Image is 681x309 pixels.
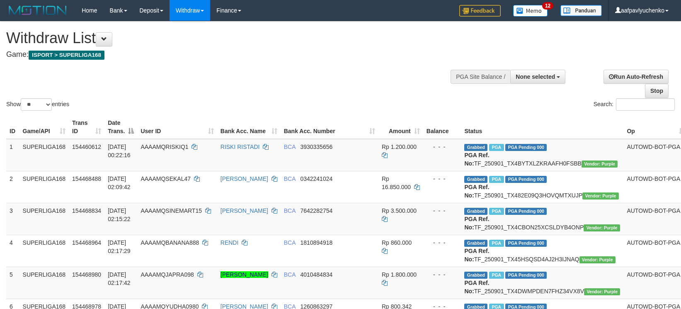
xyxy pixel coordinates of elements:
span: Marked by aafchoeunmanni [489,272,504,279]
td: 2 [6,171,19,203]
span: Marked by aafnonsreyleab [489,176,504,183]
b: PGA Ref. No: [464,184,489,199]
span: Vendor URL: https://trx4.1velocity.biz [584,288,620,295]
a: Run Auto-Refresh [603,70,669,84]
span: AAAAMQJAPRA098 [141,271,194,278]
th: Trans ID: activate to sort column ascending [69,115,104,139]
th: Bank Acc. Number: activate to sort column ascending [281,115,378,139]
span: [DATE] 02:09:42 [108,175,131,190]
span: None selected [516,73,555,80]
span: AAAAMQSEKAL47 [141,175,191,182]
button: None selected [510,70,565,84]
td: SUPERLIGA168 [19,203,69,235]
span: Vendor URL: https://trx4.1velocity.biz [582,161,618,168]
div: - - - [427,270,458,279]
span: Vendor URL: https://trx4.1velocity.biz [584,224,620,231]
span: [DATE] 00:22:16 [108,144,131,158]
td: SUPERLIGA168 [19,171,69,203]
span: Rp 16.850.000 [382,175,411,190]
input: Search: [616,98,675,111]
span: 154468964 [72,239,101,246]
a: [PERSON_NAME] [221,175,268,182]
span: PGA Pending [505,240,547,247]
span: Marked by aafnonsreyleab [489,144,504,151]
div: PGA Site Balance / [451,70,510,84]
h4: Game: [6,51,446,59]
span: 154468488 [72,175,101,182]
th: Date Trans.: activate to sort column descending [104,115,137,139]
td: TF_250901_TX4CBON25XCSLDYB4ONP [461,203,623,235]
span: 154468980 [72,271,101,278]
span: Vendor URL: https://trx4.1velocity.biz [579,256,616,263]
span: 154460612 [72,144,101,150]
th: Status [461,115,623,139]
span: BCA [284,175,296,182]
span: Grabbed [464,240,487,247]
span: Marked by aafchoeunmanni [489,240,504,247]
td: TF_250901_TX4DWMPDEN7FHZ34VX8V [461,267,623,299]
span: BCA [284,271,296,278]
img: MOTION_logo.png [6,4,69,17]
span: Copy 4010484834 to clipboard [300,271,332,278]
span: PGA Pending [505,272,547,279]
img: Feedback.jpg [459,5,501,17]
td: 1 [6,139,19,171]
span: BCA [284,239,296,246]
span: Copy 7642282754 to clipboard [300,207,332,214]
td: TF_250901_TX4BYTXLZKRAAFH0FSBB [461,139,623,171]
span: ISPORT > SUPERLIGA168 [29,51,104,60]
td: SUPERLIGA168 [19,235,69,267]
div: - - - [427,143,458,151]
td: 5 [6,267,19,299]
th: Bank Acc. Name: activate to sort column ascending [217,115,281,139]
label: Show entries [6,98,69,111]
a: [PERSON_NAME] [221,207,268,214]
span: Grabbed [464,144,487,151]
th: ID [6,115,19,139]
td: 3 [6,203,19,235]
th: Balance [423,115,461,139]
select: Showentries [21,98,52,111]
span: AAAAMQBANANA888 [141,239,199,246]
span: Copy 0342241024 to clipboard [300,175,332,182]
span: Rp 1.800.000 [382,271,417,278]
b: PGA Ref. No: [464,280,489,294]
span: [DATE] 02:15:22 [108,207,131,222]
th: Game/API: activate to sort column ascending [19,115,69,139]
span: Rp 860.000 [382,239,412,246]
div: - - - [427,207,458,215]
td: TF_250901_TX482E09Q3HOVQMTXUJP [461,171,623,203]
td: SUPERLIGA168 [19,267,69,299]
a: RENDI [221,239,239,246]
span: Marked by aafnonsreyleab [489,208,504,215]
a: RISKI RISTADI [221,144,260,150]
span: AAAAMQSINEMART15 [141,207,202,214]
span: [DATE] 02:17:42 [108,271,131,286]
span: Copy 3930335656 to clipboard [300,144,332,150]
span: Grabbed [464,272,487,279]
span: BCA [284,144,296,150]
span: Vendor URL: https://trx4.1velocity.biz [582,192,618,200]
span: PGA Pending [505,208,547,215]
img: Button%20Memo.svg [513,5,548,17]
span: 12 [542,2,553,10]
td: TF_250901_TX45HSQSD4AJ2H3IJNAQ [461,235,623,267]
a: Stop [645,84,669,98]
span: BCA [284,207,296,214]
span: Rp 3.500.000 [382,207,417,214]
div: - - - [427,238,458,247]
span: AAAAMQRISKIQ1 [141,144,188,150]
div: - - - [427,175,458,183]
b: PGA Ref. No: [464,248,489,263]
span: PGA Pending [505,176,547,183]
span: [DATE] 02:17:29 [108,239,131,254]
span: PGA Pending [505,144,547,151]
b: PGA Ref. No: [464,152,489,167]
span: Grabbed [464,176,487,183]
th: Amount: activate to sort column ascending [378,115,423,139]
td: 4 [6,235,19,267]
span: 154468834 [72,207,101,214]
span: Grabbed [464,208,487,215]
label: Search: [594,98,675,111]
span: Copy 1810894918 to clipboard [300,239,332,246]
